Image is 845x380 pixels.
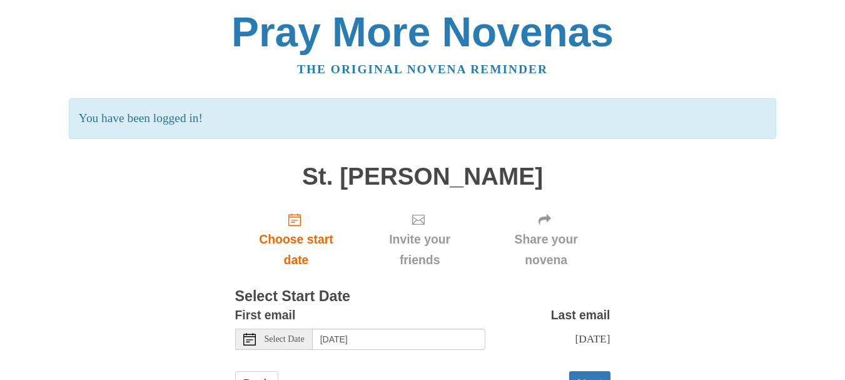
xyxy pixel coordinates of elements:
[297,63,548,76] a: The original novena reminder
[248,229,345,270] span: Choose start date
[235,163,610,190] h1: St. [PERSON_NAME]
[495,229,598,270] span: Share your novena
[265,335,305,344] span: Select Date
[235,289,610,305] h3: Select Start Date
[482,202,610,277] div: Click "Next" to confirm your start date first.
[231,9,614,55] a: Pray More Novenas
[370,229,469,270] span: Invite your friends
[235,305,296,326] label: First email
[357,202,482,277] div: Click "Next" to confirm your start date first.
[551,305,610,326] label: Last email
[235,202,358,277] a: Choose start date
[69,98,776,139] p: You have been logged in!
[575,332,610,345] span: [DATE]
